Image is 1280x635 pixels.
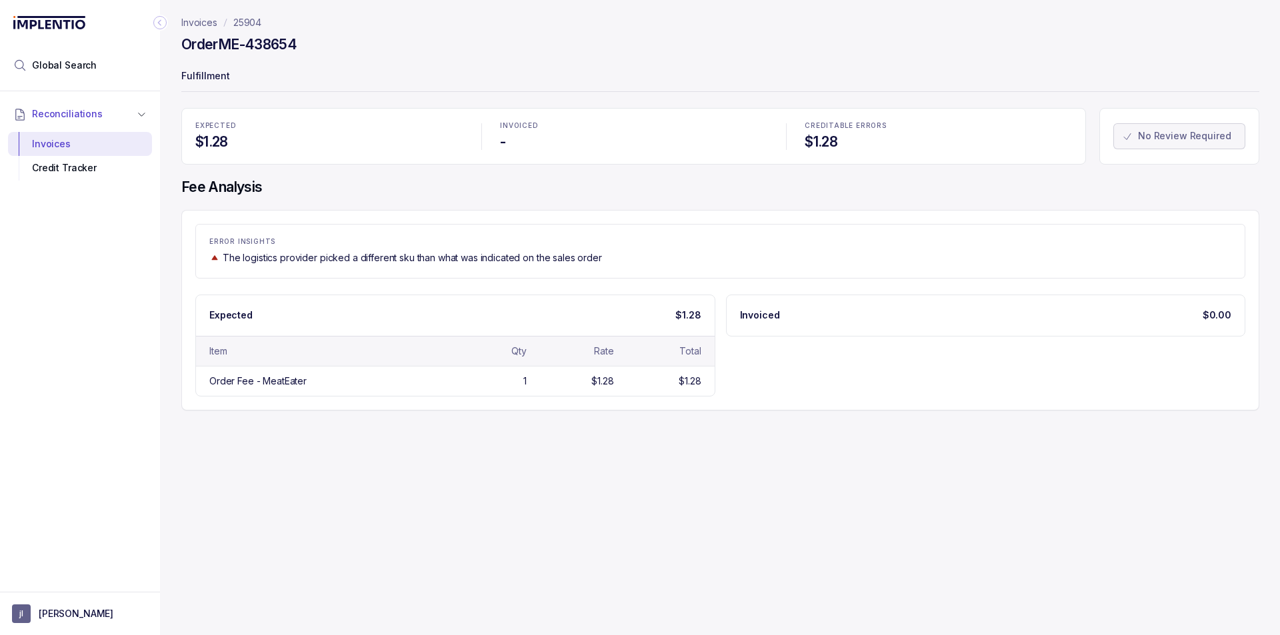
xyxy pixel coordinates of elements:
span: Reconciliations [32,107,103,121]
h4: Order ME-438654 [181,35,297,54]
p: Invoiced [740,309,780,322]
div: Reconciliations [8,129,152,183]
p: Expected [209,309,253,322]
p: Fulfillment [181,64,1259,91]
p: [PERSON_NAME] [39,607,113,620]
h4: Fee Analysis [181,178,1259,197]
span: User initials [12,604,31,623]
div: $1.28 [679,374,701,388]
p: EXPECTED [195,122,463,130]
div: Order Fee - MeatEater [209,374,307,388]
div: 1 [523,374,527,388]
p: No Review Required [1138,129,1231,143]
div: Rate [594,344,613,358]
div: Qty [511,344,527,358]
h4: - [500,133,767,151]
p: The logistics provider picked a different sku than what was indicated on the sales order [223,251,602,265]
button: User initials[PERSON_NAME] [12,604,148,623]
div: Invoices [19,132,141,156]
nav: breadcrumb [181,16,261,29]
a: Invoices [181,16,217,29]
p: $1.28 [675,309,701,322]
p: $0.00 [1203,309,1231,322]
p: CREDITABLE ERRORS [805,122,1072,130]
img: trend image [209,253,220,263]
div: Total [679,344,701,358]
div: Item [209,344,227,358]
div: Credit Tracker [19,156,141,180]
button: Reconciliations [8,99,152,129]
div: $1.28 [591,374,613,388]
h4: $1.28 [805,133,1072,151]
div: Collapse Icon [152,15,168,31]
span: Global Search [32,59,97,72]
p: INVOICED [500,122,767,130]
a: 25904 [233,16,261,29]
p: ERROR INSIGHTS [209,238,1231,246]
h4: $1.28 [195,133,463,151]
